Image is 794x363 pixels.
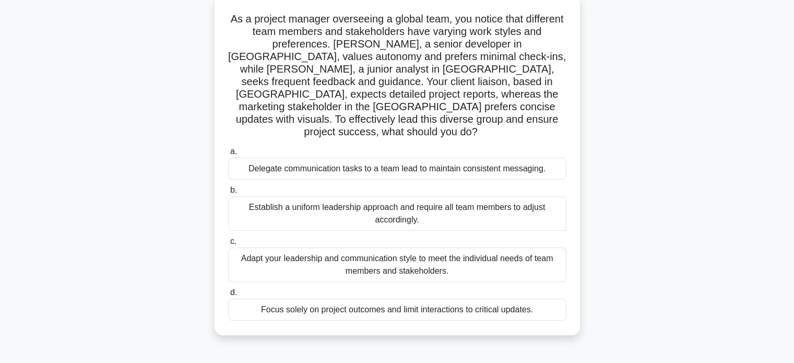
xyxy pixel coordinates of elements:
span: a. [230,147,237,156]
span: c. [230,237,236,245]
span: b. [230,185,237,194]
span: d. [230,288,237,297]
div: Delegate communication tasks to a team lead to maintain consistent messaging. [228,158,566,180]
div: Establish a uniform leadership approach and require all team members to adjust accordingly. [228,196,566,231]
div: Adapt your leadership and communication style to meet the individual needs of team members and st... [228,248,566,282]
div: Focus solely on project outcomes and limit interactions to critical updates. [228,299,566,321]
h5: As a project manager overseeing a global team, you notice that different team members and stakeho... [227,13,567,139]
